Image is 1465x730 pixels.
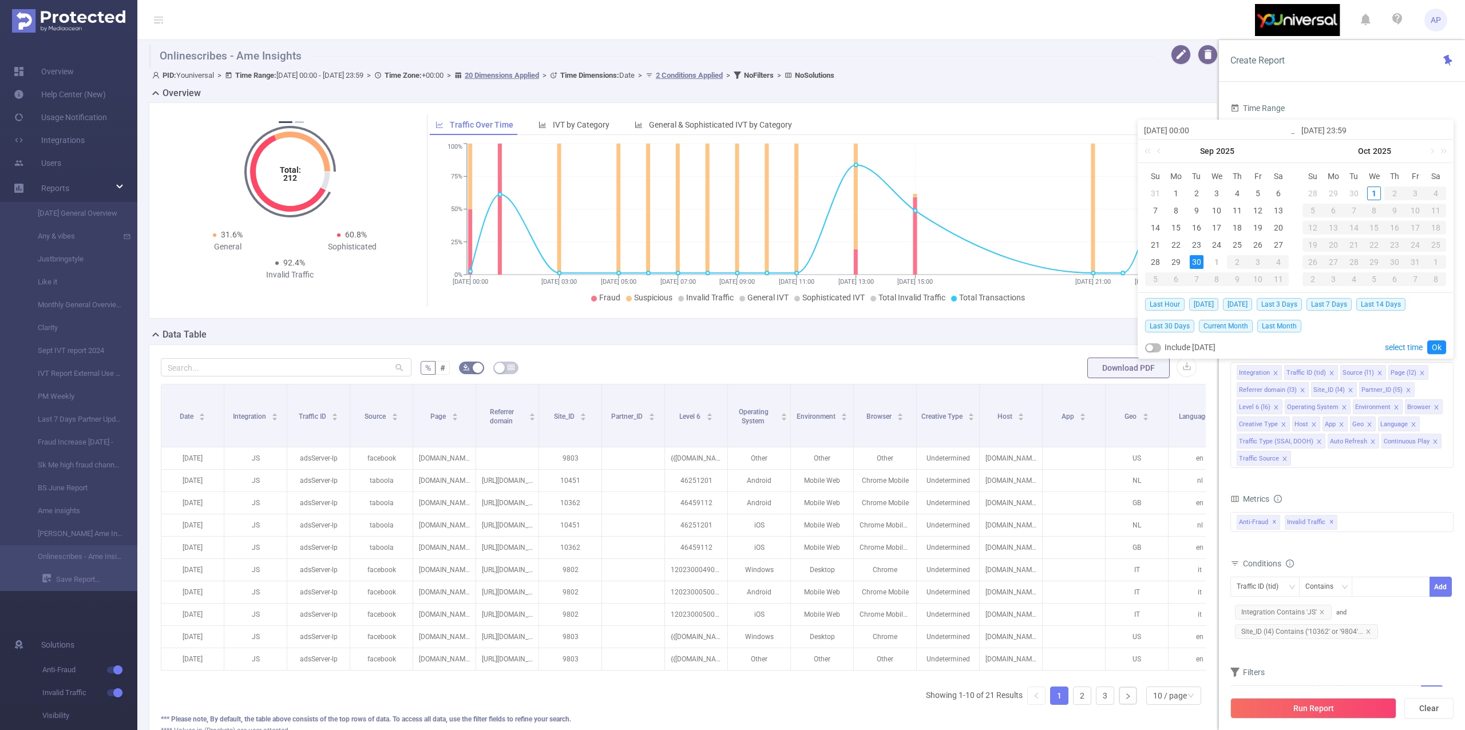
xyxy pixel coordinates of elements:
td: September 30, 2025 [1186,253,1207,271]
li: Traffic Type (SSAI, DOOH) [1237,434,1325,449]
span: Solutions [41,633,74,656]
div: Creative Type [1239,417,1278,432]
td: October 28, 2025 [1344,253,1364,271]
td: October 12, 2025 [1302,219,1323,236]
div: 18 [1230,221,1244,235]
td: September 1, 2025 [1166,185,1186,202]
span: ✕ [1272,515,1277,529]
td: November 2, 2025 [1302,271,1323,288]
th: Fri [1405,168,1426,185]
td: November 8, 2025 [1426,271,1446,288]
td: September 30, 2025 [1344,185,1364,202]
th: Sat [1426,168,1446,185]
a: 3 [1096,687,1114,704]
span: > [723,71,734,80]
td: September 4, 2025 [1227,185,1248,202]
td: September 28, 2025 [1145,253,1166,271]
span: Sa [1268,171,1289,181]
div: 24 [1210,238,1224,252]
td: October 10, 2025 [1248,271,1268,288]
td: October 16, 2025 [1384,219,1405,236]
th: Wed [1207,168,1228,185]
i: icon: close [1434,404,1439,411]
th: Tue [1344,168,1364,185]
i: icon: close [1341,404,1347,411]
th: Wed [1364,168,1385,185]
div: Browser [1407,400,1431,415]
td: October 8, 2025 [1207,271,1228,288]
td: October 3, 2025 [1248,253,1268,271]
li: Environment [1353,399,1403,414]
button: Add [1430,577,1452,597]
td: October 23, 2025 [1384,236,1405,253]
div: 4 [1230,187,1244,200]
div: Traffic Source [1239,451,1279,466]
li: Browser [1405,399,1443,414]
a: IVT Report External Use Last 7 days UTC+1 [23,362,124,385]
div: Source (l1) [1343,366,1374,380]
span: Th [1227,171,1248,181]
td: September 24, 2025 [1207,236,1228,253]
div: 28 [1149,255,1162,269]
i: icon: close [1316,439,1322,446]
td: October 1, 2025 [1207,253,1228,271]
th: Mon [1323,168,1344,185]
td: October 3, 2025 [1405,185,1426,202]
div: Traffic ID (tid) [1237,577,1286,596]
td: November 7, 2025 [1405,271,1426,288]
td: September 16, 2025 [1186,219,1207,236]
li: Next Page [1119,687,1137,705]
td: October 25, 2025 [1426,236,1446,253]
td: October 22, 2025 [1364,236,1385,253]
a: Next year (Control + right) [1434,140,1449,162]
div: 9 [1190,204,1203,217]
i: icon: bar-chart [635,121,643,129]
li: Referrer domain (l3) [1237,382,1309,397]
td: September 17, 2025 [1207,219,1228,236]
td: September 7, 2025 [1145,202,1166,219]
td: November 6, 2025 [1384,271,1405,288]
td: October 2, 2025 [1227,253,1248,271]
span: Youniversal [DATE] 00:00 - [DATE] 23:59 +00:00 [152,71,834,80]
u: 20 Dimensions Applied [465,71,539,80]
div: 23 [1190,238,1203,252]
a: 2025 [1215,140,1236,162]
td: September 10, 2025 [1207,202,1228,219]
i: icon: close [1329,370,1335,377]
td: October 17, 2025 [1405,219,1426,236]
li: Auto Refresh [1328,434,1379,449]
div: Page (l2) [1391,366,1416,380]
a: Onlinescribes - Ame Insights [23,545,124,568]
span: Reports [41,184,69,193]
div: 25 [1230,238,1244,252]
i: icon: close [1282,456,1288,463]
a: Oct [1357,140,1372,162]
i: icon: left [1033,692,1040,699]
i: icon: user [152,72,163,79]
td: October 29, 2025 [1364,253,1385,271]
td: September 8, 2025 [1166,202,1186,219]
b: Time Dimensions : [560,71,619,80]
td: October 20, 2025 [1323,236,1344,253]
a: 1 [1051,687,1068,704]
td: October 27, 2025 [1323,253,1344,271]
td: September 26, 2025 [1248,236,1268,253]
div: Level 6 (l6) [1239,400,1270,415]
span: > [363,71,374,80]
td: November 1, 2025 [1426,253,1446,271]
th: Thu [1384,168,1405,185]
span: > [214,71,225,80]
a: Usage Notification [14,106,107,129]
span: IVT by Category [553,120,609,129]
a: Save Report... [42,568,137,591]
div: Referrer domain (l3) [1239,383,1297,398]
td: October 19, 2025 [1302,236,1323,253]
a: Overview [14,60,74,83]
li: 3 [1096,687,1114,705]
td: September 25, 2025 [1227,236,1248,253]
th: Thu [1227,168,1248,185]
td: September 20, 2025 [1268,219,1289,236]
td: September 23, 2025 [1186,236,1207,253]
a: Ok [1427,340,1446,354]
li: Geo [1350,416,1376,431]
